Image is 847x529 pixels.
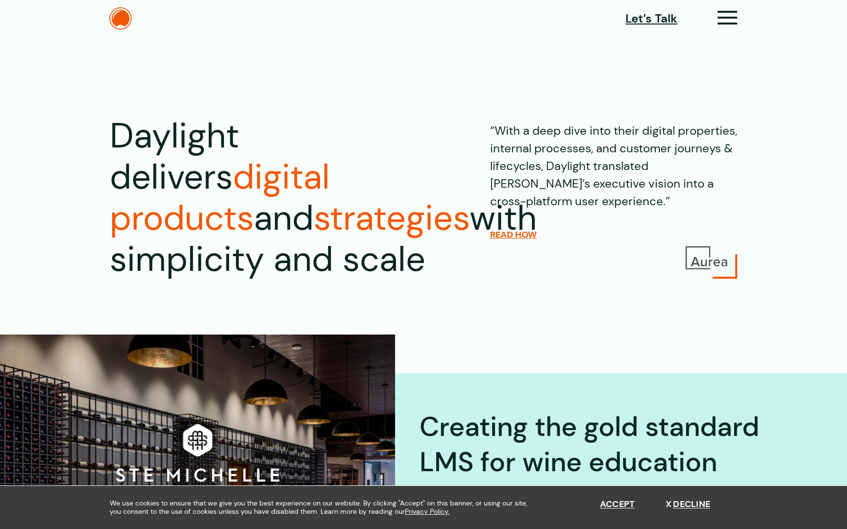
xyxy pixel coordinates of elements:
a: Let’s Talk [625,10,677,27]
a: Privacy Policy. [405,507,449,516]
span: We use cookies to ensure that we give you the best experience on our website. By clicking "Accept... [110,499,536,516]
button: Decline [666,499,710,510]
h2: Creating the gold standard LMS for wine education [420,409,808,480]
button: Accept [600,499,635,510]
span: strategies [314,196,470,240]
a: READ HOW [490,229,537,240]
p: “With a deep dive into their digital properties, internal processes, and customer journeys & life... [490,116,737,210]
span: digital products [110,155,330,240]
img: The Daylight Studio Logo [109,7,132,30]
img: Aurea Logo [683,244,730,271]
h1: Daylight delivers and with simplicity and scale [110,116,425,280]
